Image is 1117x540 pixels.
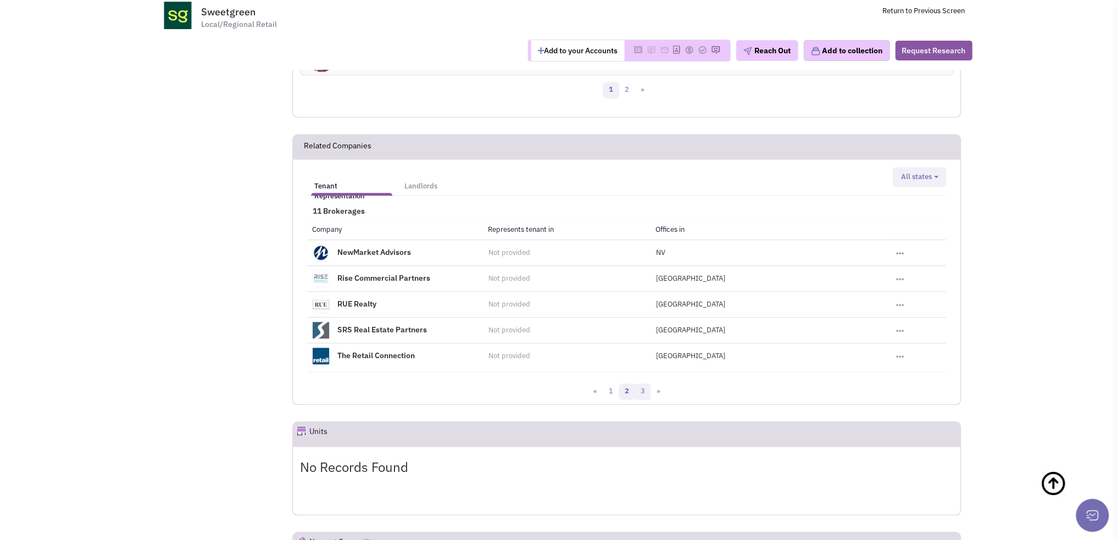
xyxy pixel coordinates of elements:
h2: Related Companies [304,135,371,159]
span: NV [656,248,665,257]
th: Represents tenant in [483,220,651,240]
span: [GEOGRAPHIC_DATA] [656,351,725,360]
a: 3 [635,383,651,400]
span: Not provided [488,325,530,335]
a: Tenant Representation [309,171,394,193]
a: Landlords [399,171,443,193]
span: [GEOGRAPHIC_DATA] [656,299,725,309]
a: 2 [619,82,635,98]
a: » [635,82,651,98]
img: Please add to your accounts [660,46,669,54]
span: Sweetgreen [201,5,255,18]
a: « [587,383,603,400]
a: Back To Top [1040,459,1095,531]
span: Not provided [488,248,530,257]
span: 11 Brokerages [307,206,365,216]
img: Please add to your accounts [711,46,720,54]
span: Not provided [488,299,530,309]
a: » [651,383,666,400]
a: SRS Real Estate Partners [337,325,427,335]
a: 1 [603,82,619,98]
button: Request Research [895,41,972,60]
span: Not provided [488,274,530,283]
span: Not provided [488,351,530,360]
img: www.sweetgreen.com [152,2,203,29]
a: 2 [619,383,635,400]
span: All states [901,172,931,181]
button: Reach Out [736,40,798,61]
img: Please add to your accounts [685,46,693,54]
span: Local/Regional Retail [201,19,277,30]
h5: Landlords [404,181,437,191]
img: plane.png [743,47,752,55]
a: The Retail Connection [337,350,415,360]
img: icon-collection-lavender.png [810,46,820,56]
a: Return to Previous Screen [882,6,965,15]
th: Offices in [651,220,891,240]
button: Add to collection [803,40,890,61]
h1: No Records Found [300,460,953,474]
a: RUE Realty [337,299,376,309]
h2: Units [309,422,327,446]
a: Rise Commercial Partners [337,273,430,283]
th: Company [307,220,483,240]
a: NewMarket Advisors [337,247,411,257]
img: Please add to your accounts [647,46,655,54]
img: theretailconnection.net [313,348,329,364]
img: Please add to your accounts [698,46,707,54]
h5: Tenant Representation [314,181,389,201]
span: [GEOGRAPHIC_DATA] [656,274,725,283]
button: All states [897,171,942,183]
button: Add to your Accounts [531,40,624,61]
span: [GEOGRAPHIC_DATA] [656,325,725,335]
a: 1 [603,383,619,400]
